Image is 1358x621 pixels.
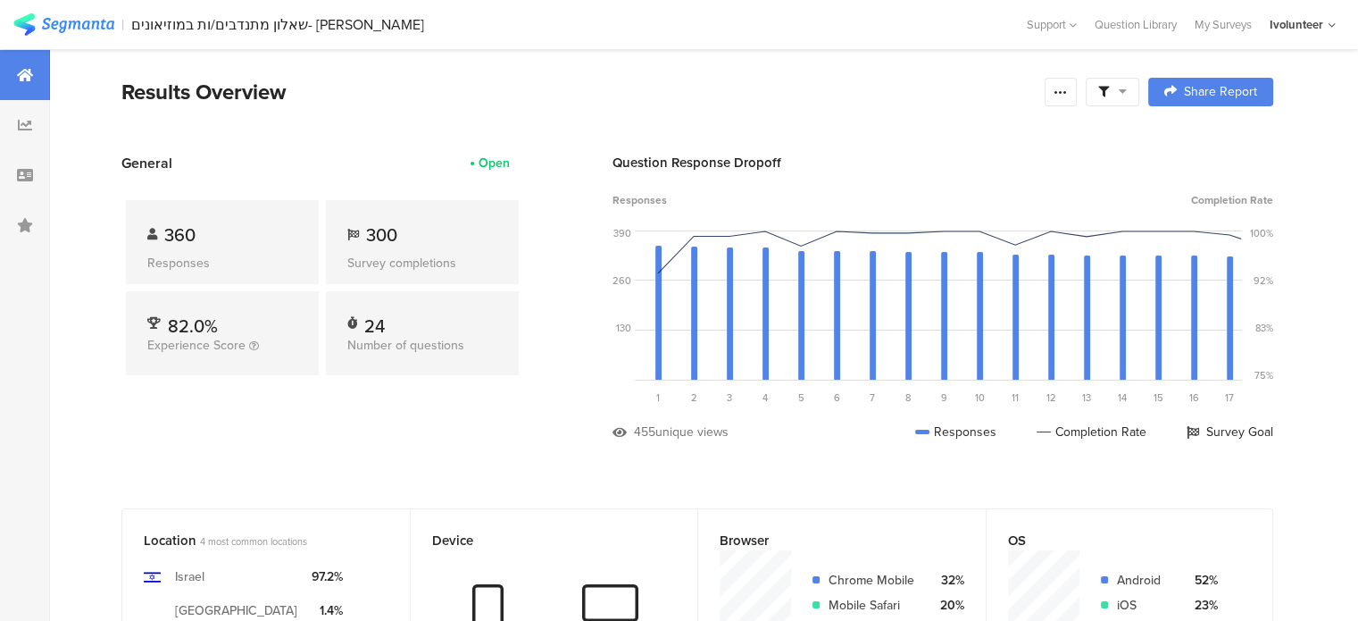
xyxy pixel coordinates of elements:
span: 5 [798,390,804,405]
div: Ivolunteer [1270,16,1323,33]
div: Support [1027,11,1077,38]
a: Question Library [1086,16,1186,33]
div: [GEOGRAPHIC_DATA] [175,601,297,620]
div: 20% [933,596,964,615]
div: OS [1008,531,1222,550]
div: 83% [1255,321,1273,335]
span: Experience Score [147,336,246,355]
div: Browser [720,531,935,550]
a: My Surveys [1186,16,1261,33]
div: Survey Goal [1187,423,1273,441]
div: Location [144,531,359,550]
div: Mobile Safari [829,596,919,615]
span: 1 [656,390,660,405]
div: Responses [915,423,996,441]
span: 2 [691,390,697,405]
span: 12 [1046,390,1056,405]
div: 130 [616,321,631,335]
div: 52% [1187,571,1218,590]
div: Question Response Dropoff [612,153,1273,172]
span: Completion Rate [1191,192,1273,208]
span: Number of questions [347,336,464,355]
div: 455 [634,423,655,441]
div: 23% [1187,596,1218,615]
div: 32% [933,571,964,590]
span: Share Report [1184,86,1257,98]
div: Responses [147,254,297,273]
span: 8 [905,390,911,405]
span: Responses [612,192,667,208]
div: Android [1117,571,1172,590]
span: 10 [975,390,985,405]
div: Israel [175,567,204,586]
span: 82.0% [168,313,218,340]
div: 92% [1254,273,1273,288]
span: 3 [727,390,732,405]
div: Survey completions [347,254,497,273]
span: General [121,153,172,173]
div: 260 [612,273,631,288]
div: Completion Rate [1037,423,1146,441]
div: 24 [364,313,385,331]
div: 100% [1250,226,1273,240]
span: 14 [1118,390,1127,405]
span: 15 [1154,390,1163,405]
span: 16 [1189,390,1199,405]
div: unique views [655,423,729,441]
span: 17 [1225,390,1234,405]
div: iOS [1117,596,1172,615]
span: 13 [1082,390,1091,405]
span: 6 [834,390,840,405]
div: 97.2% [312,567,343,586]
span: 360 [164,222,196,248]
span: 4 most common locations [200,534,307,549]
div: Device [432,531,647,550]
span: 300 [366,222,397,248]
span: 9 [941,390,947,405]
img: segmanta logo [13,13,114,36]
div: Chrome Mobile [829,571,919,590]
span: 11 [1012,390,1019,405]
div: 1.4% [312,601,343,620]
div: 390 [613,226,631,240]
div: 75% [1254,368,1273,382]
div: Results Overview [121,76,1036,108]
div: Open [479,154,510,172]
div: | [121,14,124,35]
span: 7 [870,390,875,405]
span: 4 [762,390,768,405]
div: שאלון מתנדבים/ות במוזיאונים- [PERSON_NAME] [131,16,424,33]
